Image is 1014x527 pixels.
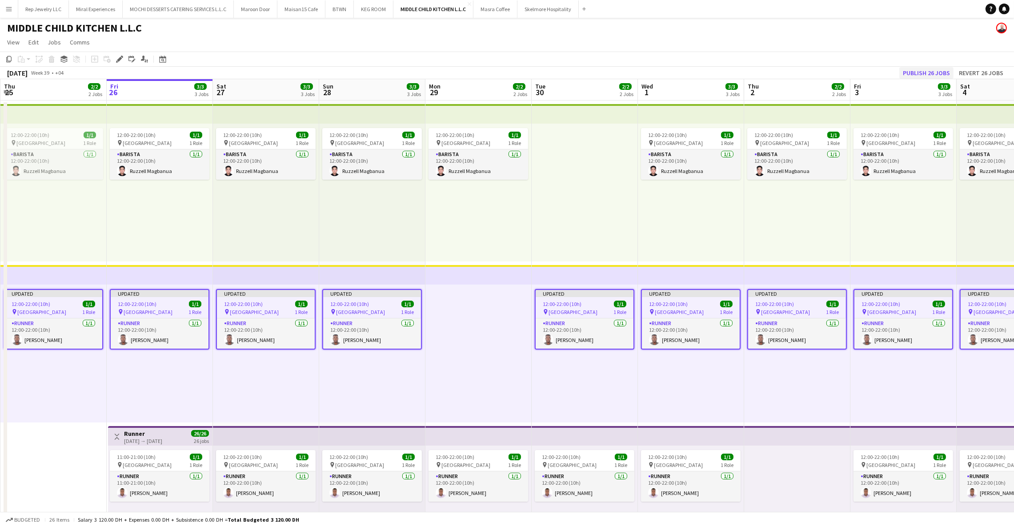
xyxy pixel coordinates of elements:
[747,149,847,180] app-card-role: Barista1/112:00-22:00 (10h)Ruzzell Magbanua
[401,301,414,307] span: 1/1
[55,69,64,76] div: +04
[215,87,226,97] span: 27
[229,462,278,468] span: [GEOGRAPHIC_DATA]
[335,462,384,468] span: [GEOGRAPHIC_DATA]
[536,318,633,349] app-card-role: Runner1/112:00-22:00 (10h)[PERSON_NAME]
[78,516,299,523] div: Salary 3 120.00 DH + Expenses 0.00 DH + Subsistence 0.00 DH =
[323,290,421,297] div: Updated
[216,128,316,180] app-job-card: 12:00-22:00 (10h)1/1 [GEOGRAPHIC_DATA]1 RoleBarista1/112:00-22:00 (10h)Ruzzell Magbanua
[88,91,102,97] div: 2 Jobs
[11,132,49,138] span: 12:00-22:00 (10h)
[508,140,521,146] span: 1 Role
[189,140,202,146] span: 1 Role
[899,67,954,79] button: Publish 26 jobs
[748,82,759,90] span: Thu
[223,454,262,460] span: 12:00-22:00 (10h)
[642,290,740,297] div: Updated
[428,87,441,97] span: 29
[228,516,299,523] span: Total Budgeted 3 120.00 DH
[194,83,207,90] span: 3/3
[44,36,64,48] a: Jobs
[720,309,733,315] span: 1 Role
[959,87,970,97] span: 4
[301,91,315,97] div: 3 Jobs
[866,140,915,146] span: [GEOGRAPHIC_DATA]
[66,36,93,48] a: Comms
[641,450,741,502] app-job-card: 12:00-22:00 (10h)1/1 [GEOGRAPHIC_DATA]1 RoleRunner1/112:00-22:00 (10h)[PERSON_NAME]
[853,87,861,97] span: 3
[110,450,209,502] div: 11:00-21:00 (10h)1/1 [GEOGRAPHIC_DATA]1 RoleRunner1/111:00-21:00 (10h)[PERSON_NAME]
[402,454,415,460] span: 1/1
[4,149,103,180] app-card-role: Barista1/112:00-22:00 (10h)Ruzzell Magbanua
[641,289,741,350] div: Updated12:00-22:00 (10h)1/1 [GEOGRAPHIC_DATA]1 RoleRunner1/112:00-22:00 (10h)[PERSON_NAME]
[934,454,946,460] span: 1/1
[189,301,201,307] span: 1/1
[641,471,741,502] app-card-role: Runner1/112:00-22:00 (10h)[PERSON_NAME]
[124,309,172,315] span: [GEOGRAPHIC_DATA]
[123,0,234,18] button: MOCHI DESSERTS CATERING SERVICES L.L.C
[640,87,653,97] span: 1
[216,289,316,350] app-job-card: Updated12:00-22:00 (10h)1/1 [GEOGRAPHIC_DATA]1 RoleRunner1/112:00-22:00 (10h)[PERSON_NAME]
[217,318,315,349] app-card-role: Runner1/112:00-22:00 (10h)[PERSON_NAME]
[535,450,634,502] app-job-card: 12:00-22:00 (10h)1/1 [GEOGRAPHIC_DATA]1 RoleRunner1/112:00-22:00 (10h)[PERSON_NAME]
[862,301,900,307] span: 12:00-22:00 (10h)
[110,82,118,90] span: Fri
[110,128,209,180] div: 12:00-22:00 (10h)1/1 [GEOGRAPHIC_DATA]1 RoleBarista1/112:00-22:00 (10h)Ruzzell Magbanua
[473,0,517,18] button: Masra Coffee
[968,301,1006,307] span: 12:00-22:00 (10h)
[641,128,741,180] div: 12:00-22:00 (10h)1/1 [GEOGRAPHIC_DATA]1 RoleBarista1/112:00-22:00 (10h)Ruzzell Magbanua
[641,82,653,90] span: Wed
[301,83,313,90] span: 3/3
[854,450,953,502] app-job-card: 12:00-22:00 (10h)1/1 [GEOGRAPHIC_DATA]1 RoleRunner1/112:00-22:00 (10h)[PERSON_NAME]
[3,87,15,97] span: 25
[4,82,15,90] span: Thu
[721,454,733,460] span: 1/1
[18,0,69,18] button: Rep Jewelry LLC
[7,21,142,35] h1: MIDDLE CHILD KITCHEN L.L.C
[933,301,945,307] span: 1/1
[755,301,794,307] span: 12:00-22:00 (10h)
[393,0,473,18] button: MIDDLE CHILD KITCHEN L.L.C
[832,91,846,97] div: 2 Jobs
[509,132,521,138] span: 1/1
[508,462,521,468] span: 1 Role
[230,309,279,315] span: [GEOGRAPHIC_DATA]
[117,454,156,460] span: 11:00-21:00 (10h)
[4,128,103,180] div: 12:00-22:00 (10h)1/1 [GEOGRAPHIC_DATA]1 RoleBarista1/112:00-22:00 (10h)Ruzzell Magbanua
[83,140,96,146] span: 1 Role
[854,471,953,502] app-card-role: Runner1/112:00-22:00 (10h)[PERSON_NAME]
[543,301,581,307] span: 12:00-22:00 (10h)
[217,290,315,297] div: Updated
[323,82,333,90] span: Sun
[654,462,703,468] span: [GEOGRAPHIC_DATA]
[436,454,474,460] span: 12:00-22:00 (10h)
[29,69,52,76] span: Week 39
[322,149,422,180] app-card-role: Barista1/112:00-22:00 (10h)Ruzzell Magbanua
[748,318,846,349] app-card-role: Runner1/112:00-22:00 (10h)[PERSON_NAME]
[827,132,840,138] span: 1/1
[748,290,846,297] div: Updated
[861,454,899,460] span: 12:00-22:00 (10h)
[535,289,634,350] app-job-card: Updated12:00-22:00 (10h)1/1 [GEOGRAPHIC_DATA]1 RoleRunner1/112:00-22:00 (10h)[PERSON_NAME]
[721,132,733,138] span: 1/1
[322,289,422,350] div: Updated12:00-22:00 (10h)1/1 [GEOGRAPHIC_DATA]1 RoleRunner1/112:00-22:00 (10h)[PERSON_NAME]
[854,290,952,297] div: Updated
[854,128,953,180] app-job-card: 12:00-22:00 (10h)1/1 [GEOGRAPHIC_DATA]1 RoleBarista1/112:00-22:00 (10h)Ruzzell Magbanua
[854,289,953,350] div: Updated12:00-22:00 (10h)1/1 [GEOGRAPHIC_DATA]1 RoleRunner1/112:00-22:00 (10h)[PERSON_NAME]
[861,132,899,138] span: 12:00-22:00 (10h)
[827,140,840,146] span: 1 Role
[747,289,847,350] div: Updated12:00-22:00 (10h)1/1 [GEOGRAPHIC_DATA]1 RoleRunner1/112:00-22:00 (10h)[PERSON_NAME]
[933,140,946,146] span: 1 Role
[295,301,308,307] span: 1/1
[329,132,368,138] span: 12:00-22:00 (10h)
[549,309,597,315] span: [GEOGRAPHIC_DATA]
[111,318,208,349] app-card-role: Runner1/112:00-22:00 (10h)[PERSON_NAME]
[996,23,1007,33] app-user-avatar: Houssam Hussein
[429,82,441,90] span: Mon
[932,309,945,315] span: 1 Role
[48,38,61,46] span: Jobs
